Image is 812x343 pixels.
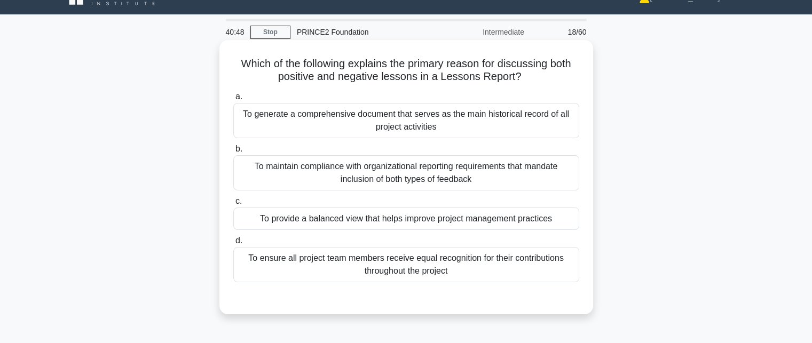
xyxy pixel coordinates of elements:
span: c. [235,196,242,205]
div: To generate a comprehensive document that serves as the main historical record of all project act... [233,103,579,138]
span: b. [235,144,242,153]
a: Stop [250,26,290,39]
div: To ensure all project team members receive equal recognition for their contributions throughout t... [233,247,579,282]
div: To provide a balanced view that helps improve project management practices [233,208,579,230]
div: To maintain compliance with organizational reporting requirements that mandate inclusion of both ... [233,155,579,190]
div: PRINCE2 Foundation [290,21,437,43]
span: a. [235,92,242,101]
div: Intermediate [437,21,531,43]
span: d. [235,236,242,245]
h5: Which of the following explains the primary reason for discussing both positive and negative less... [232,57,580,84]
div: 40:48 [219,21,250,43]
div: 18/60 [531,21,593,43]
